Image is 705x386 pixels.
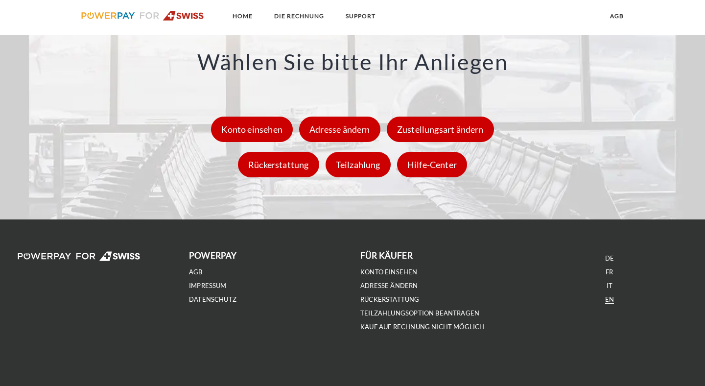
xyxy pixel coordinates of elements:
[189,282,227,290] a: IMPRESSUM
[323,159,393,170] a: Teilzahlung
[224,7,261,25] a: Home
[360,268,418,276] a: Konto einsehen
[189,295,236,304] a: DATENSCHUTZ
[18,251,141,261] img: logo-swiss-white.svg
[189,250,236,261] b: POWERPAY
[337,7,384,25] a: SUPPORT
[387,117,494,142] div: Zustellungsart ändern
[209,124,295,135] a: Konto einsehen
[211,117,293,142] div: Konto einsehen
[360,295,420,304] a: Rückerstattung
[602,7,632,25] a: agb
[189,268,203,276] a: agb
[606,268,613,276] a: FR
[605,254,614,263] a: DE
[360,282,418,290] a: Adresse ändern
[397,152,467,177] div: Hilfe-Center
[607,282,612,290] a: IT
[360,323,485,331] a: Kauf auf Rechnung nicht möglich
[238,152,319,177] div: Rückerstattung
[235,159,322,170] a: Rückerstattung
[605,295,614,304] a: EN
[360,309,479,317] a: Teilzahlungsoption beantragen
[266,7,332,25] a: DIE RECHNUNG
[384,124,496,135] a: Zustellungsart ändern
[297,124,383,135] a: Adresse ändern
[81,11,204,21] img: logo-swiss.svg
[326,152,391,177] div: Teilzahlung
[47,51,658,73] h3: Wählen Sie bitte Ihr Anliegen
[395,159,470,170] a: Hilfe-Center
[360,250,413,261] b: FÜR KÄUFER
[299,117,380,142] div: Adresse ändern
